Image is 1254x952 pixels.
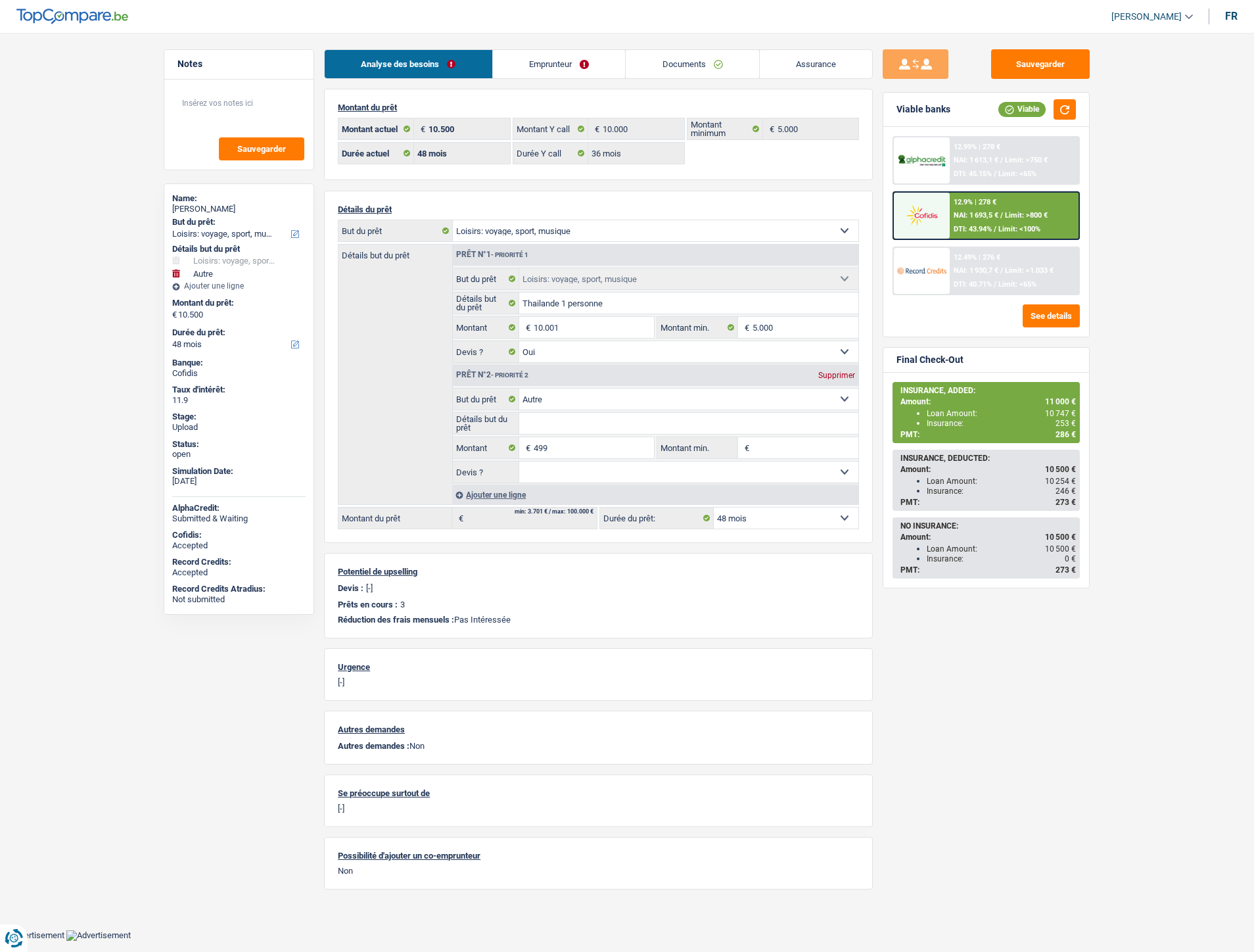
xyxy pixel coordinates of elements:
div: Accepted [172,540,306,551]
span: 10 254 € [1045,477,1076,486]
label: Montant [453,317,519,338]
span: € [738,437,753,458]
span: - Priorité 1 [491,251,528,258]
a: Analyse des besoins [325,50,492,78]
label: Montant min. [657,317,737,338]
div: Final Check-Out [896,354,964,366]
span: / [1000,266,1003,275]
span: Limit: <65% [998,170,1036,178]
label: But du prêt: [172,217,303,227]
span: € [519,437,534,458]
p: Urgence [338,662,859,672]
button: See details [1023,304,1080,327]
div: 12.49% | 276 € [954,253,1000,262]
div: Insurance: [927,554,1076,563]
label: But du prêt [338,220,453,241]
img: Advertisement [66,930,131,941]
span: - Priorité 2 [491,371,528,379]
span: € [414,118,429,139]
label: Durée Y call [513,143,589,164]
label: Montant minimum [687,118,763,139]
label: Montant du prêt: [172,298,303,308]
img: AlphaCredit [897,153,946,168]
div: Amount: [900,397,1076,406]
label: Détails but du prêt [453,413,519,434]
span: 246 € [1056,487,1076,496]
label: Montant min. [657,437,737,458]
div: [PERSON_NAME] [172,204,306,214]
div: Banque: [172,358,306,368]
div: 11.9 [172,395,306,406]
span: 286 € [1056,430,1076,439]
span: [PERSON_NAME] [1111,11,1182,22]
a: Emprunteur [493,50,626,78]
span: 10 500 € [1045,465,1076,474]
div: Status: [172,439,306,450]
p: [-] [366,583,373,593]
label: Montant Y call [513,118,589,139]
p: Autres demandes [338,725,859,734]
div: Amount: [900,465,1076,474]
p: Non [338,866,859,876]
div: Taux d'intérêt: [172,385,306,395]
label: Détails but du prêt [338,245,452,260]
div: Simulation Date: [172,466,306,477]
a: Assurance [760,50,873,78]
div: Loan Amount: [927,544,1076,554]
span: 273 € [1056,565,1076,575]
div: open [172,449,306,460]
span: Autres demandes : [338,741,409,751]
div: Ajouter une ligne [452,485,858,504]
label: Montant actuel [338,118,414,139]
span: 253 € [1056,419,1076,428]
p: Possibilité d'ajouter un co-emprunteur [338,851,859,861]
div: Viable [998,102,1046,116]
label: Devis ? [453,341,519,362]
span: 0 € [1065,554,1076,563]
label: Durée du prêt: [600,508,714,529]
div: Submitted & Waiting [172,513,306,524]
span: 10 500 € [1045,533,1076,542]
div: INSURANCE, DEDUCTED: [900,454,1076,463]
div: Prêt n°1 [453,250,532,259]
div: Not submitted [172,594,306,605]
div: Stage: [172,412,306,422]
img: Record Credits [897,258,946,283]
span: / [994,225,996,233]
div: Name: [172,193,306,204]
p: Devis : [338,583,363,593]
div: fr [1225,10,1238,22]
p: Non [338,741,859,751]
button: Sauvegarder [219,137,304,160]
div: Amount: [900,533,1076,542]
span: Limit: >750 € [1005,156,1048,164]
span: / [1000,211,1003,220]
p: [-] [338,677,859,687]
span: € [738,317,753,338]
span: € [588,118,603,139]
div: Insurance: [927,419,1076,428]
h5: Notes [177,59,300,70]
span: DTI: 43.94% [954,225,992,233]
label: Montant [453,437,519,458]
div: Record Credits Atradius: [172,584,306,594]
span: 10 500 € [1045,544,1076,554]
p: Potentiel de upselling [338,567,859,577]
label: Détails but du prêt [453,293,519,314]
p: Se préoccupe surtout de [338,788,859,798]
div: Viable banks [896,104,950,115]
p: Pas Intéressée [338,615,859,625]
span: 273 € [1056,498,1076,507]
label: But du prêt [453,389,519,410]
div: Cofidis: [172,530,306,540]
p: Montant du prêt [338,103,859,112]
div: 12.9% | 278 € [954,198,996,206]
div: PMT: [900,430,1076,439]
a: [PERSON_NAME] [1101,6,1193,28]
div: Détails but du prêt [172,244,306,254]
label: Durée du prêt: [172,327,303,338]
label: Durée actuel [338,143,414,164]
a: Documents [626,50,759,78]
div: PMT: [900,498,1076,507]
span: 11 000 € [1045,397,1076,406]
